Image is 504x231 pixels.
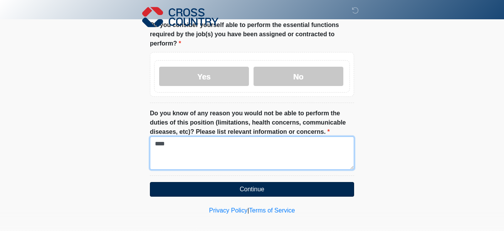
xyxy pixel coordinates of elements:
a: Privacy Policy [209,207,248,214]
label: Do you consider yourself able to perform the essential functions required by the job(s) you have ... [150,20,354,48]
label: Do you know of any reason you would not be able to perform the duties of this position (limitatio... [150,109,354,137]
a: Terms of Service [249,207,295,214]
a: | [247,207,249,214]
button: Continue [150,182,354,197]
label: No [254,67,343,86]
img: Cross Country Logo [142,6,218,28]
label: Yes [159,67,249,86]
